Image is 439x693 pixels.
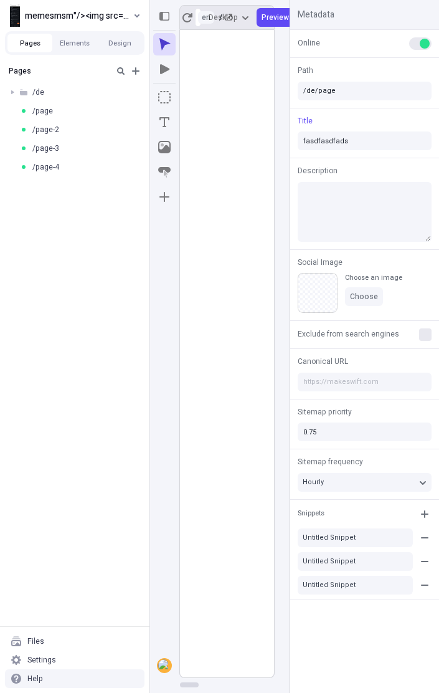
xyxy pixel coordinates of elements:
button: Preview [257,8,294,27]
button: Title [295,116,315,126]
div: Choose an image [345,273,402,282]
button: Image [153,136,176,158]
div: Untitled Snippet [303,533,408,542]
button: Untitled Snippet [298,576,413,595]
div: Pages [9,66,108,76]
button: Add new [128,64,143,79]
span: Path [298,65,313,76]
span: Social Image [298,257,342,268]
span: Exclude from search engines [298,328,399,340]
span: /page-2 [32,125,59,135]
span: Online [298,37,320,49]
button: Text [153,111,176,133]
span: Desktop [209,12,238,22]
div: Help [27,674,43,684]
div: Untitled Snippet [303,557,408,566]
button: Design [97,34,142,52]
span: Sitemap priority [298,406,352,418]
img: Avatar [158,659,171,672]
div: Files [27,636,44,646]
button: Desktop [204,8,254,27]
span: Canonical URL [298,356,348,367]
button: Untitled Snippet [298,528,413,547]
span: Choose [350,292,378,302]
div: Settings [27,655,56,665]
span: en [202,12,210,23]
button: Pages [7,34,52,52]
span: Sitemap frequency [298,456,363,467]
span: Preview [262,12,289,22]
span: Description [298,165,338,176]
button: Button [153,161,176,183]
input: https://makeswift.com [298,373,432,391]
span: /page-3 [32,143,59,153]
button: Select site [5,6,144,25]
button: Open locale picker [198,11,214,24]
span: /de [32,87,44,97]
span: /page-4 [32,162,59,172]
span: /page [32,106,53,116]
div: a [158,659,171,672]
div: Snippets [298,509,324,519]
button: Choose [345,287,383,306]
button: Hourly [298,473,432,492]
button: Untitled Snippet [298,552,413,571]
img: Site favicon [10,4,20,27]
button: Box [153,86,176,108]
span: Hourly [303,477,324,487]
div: Untitled Snippet [303,580,408,590]
span: memesmsm"/><img src=asdf>a [25,8,131,23]
button: Elements [52,34,97,52]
